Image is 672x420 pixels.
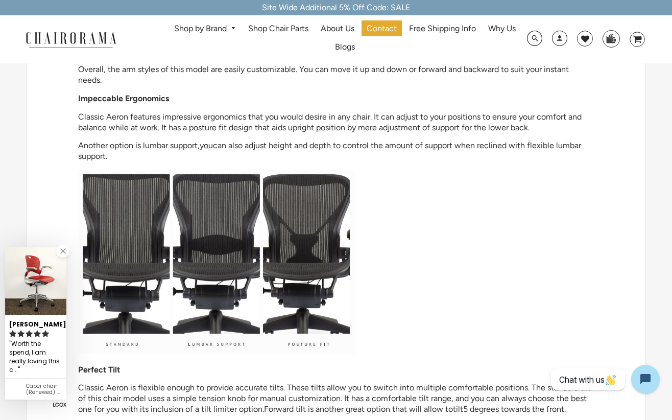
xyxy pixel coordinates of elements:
[78,94,169,103] span: Impeccable Ergonomics
[9,316,62,329] div: [PERSON_NAME]
[5,247,66,315] img: Judy P. review of Caper chair (Renewed) | Red | Fully Adjustable
[453,404,463,414] span: tilt
[20,30,122,48] img: chairorama
[9,339,62,376] div: Worth the spend, I am really loving this chair
[243,20,314,36] a: Shop Chair Parts
[404,20,481,36] a: Free Shipping Info
[603,31,619,46] img: WhatsApp_Image_2024-07-12_at_16.23.01.webp
[463,404,557,414] span: 5 degrees towards the fro
[165,20,524,58] nav: DesktopNavigation
[78,141,200,150] span: Another option is lumbar support,
[78,141,581,161] span: can also adjust height and depth to control the amount of support when reclined with flexible lum...
[26,383,62,395] div: Caper chair (Renewed) | Red | Fully Adjustable
[557,404,566,414] span: nt.
[488,24,516,34] span: Why Us
[78,383,591,414] span: Classic Aeron is flexible enough to provide accurate tilts. These tilts allow you to switch into ...
[264,404,453,414] span: Forward tilt is another great option that will allow to
[409,24,476,34] span: Free Shipping Info
[9,330,16,337] svg: rating icon full
[330,39,360,55] a: Blogs
[78,112,582,132] span: Classic Aeron features impressive ergonomics that you would desire in any chair. It can adjust to...
[17,330,25,337] svg: rating icon full
[42,330,49,337] svg: rating icon full
[248,24,308,34] span: Shop Chair Parts
[483,20,521,36] a: Why Us
[26,330,33,337] svg: rating icon full
[362,20,402,36] a: Contact
[335,42,355,53] span: Blogs
[78,64,569,85] span: Overall, the arm styles of this model are easily customizable. You can move it up and down or for...
[34,330,41,337] svg: rating icon full
[200,141,213,150] span: you
[367,24,397,34] span: Contact
[78,365,120,375] span: Perfect Tilt
[78,170,355,354] img: blogimage2.jpg
[316,20,359,36] a: About Us
[169,21,241,37] a: Shop by Brand
[321,24,354,34] span: About Us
